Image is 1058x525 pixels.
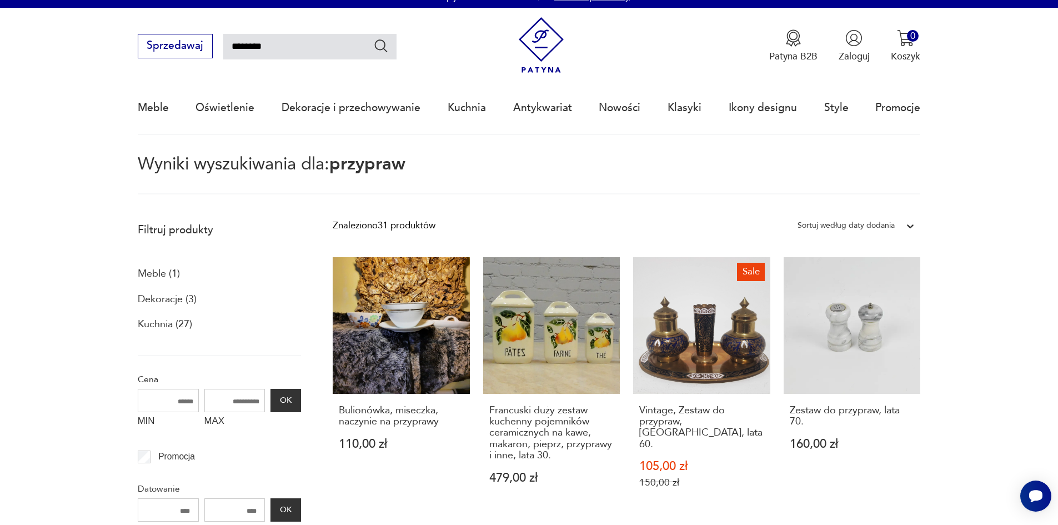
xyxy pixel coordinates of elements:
span: przypraw [329,152,405,176]
p: 110,00 zł [339,438,464,450]
h3: Vintage, Zestaw do przypraw, [GEOGRAPHIC_DATA], lata 60. [639,405,764,451]
a: Nowości [599,82,640,133]
p: Filtruj produkty [138,223,301,237]
p: 150,00 zł [639,477,764,488]
a: Meble [138,82,169,133]
a: Kuchnia (27) [138,315,192,334]
a: Antykwariat [513,82,572,133]
a: Ikona medaluPatyna B2B [769,29,818,63]
p: 479,00 zł [489,472,614,484]
label: MAX [204,412,265,433]
p: Patyna B2B [769,50,818,63]
img: Ikonka użytkownika [845,29,863,47]
button: Patyna B2B [769,29,818,63]
button: Sprzedawaj [138,34,213,58]
p: Promocja [158,449,195,464]
p: Wyniki wyszukiwania dla: [138,156,921,194]
p: 105,00 zł [639,461,764,472]
button: Zaloguj [839,29,870,63]
p: 160,00 zł [790,438,915,450]
a: Style [824,82,849,133]
a: Ikony designu [729,82,797,133]
a: Klasyki [668,82,701,133]
h3: Francuski duży zestaw kuchenny pojemników ceramicznych na kawe, makaron, pieprz, przyprawy i inne... [489,405,614,462]
a: Meble (1) [138,264,180,283]
iframe: Smartsupp widget button [1020,481,1051,512]
label: MIN [138,412,199,433]
img: Patyna - sklep z meblami i dekoracjami vintage [513,17,569,73]
a: Promocje [875,82,920,133]
a: Zestaw do przypraw, lata 70.Zestaw do przypraw, lata 70.160,00 zł [784,257,921,514]
p: Cena [138,372,301,387]
p: Datowanie [138,482,301,496]
button: 0Koszyk [891,29,920,63]
button: OK [270,389,300,412]
button: Szukaj [373,38,389,54]
p: Koszyk [891,50,920,63]
a: Bulionówka, miseczka, naczynie na przyprawyBulionówka, miseczka, naczynie na przyprawy110,00 zł [333,257,470,514]
a: Dekoracje i przechowywanie [282,82,420,133]
a: Oświetlenie [195,82,254,133]
div: Sortuj według daty dodania [798,218,895,233]
img: Ikona medalu [785,29,802,47]
a: Francuski duży zestaw kuchenny pojemników ceramicznych na kawe, makaron, pieprz, przyprawy i inne... [483,257,620,514]
a: Kuchnia [448,82,486,133]
p: Zaloguj [839,50,870,63]
div: Znaleziono 31 produktów [333,218,435,233]
h3: Bulionówka, miseczka, naczynie na przyprawy [339,405,464,428]
a: Dekoracje (3) [138,290,197,309]
a: Sprzedawaj [138,42,213,51]
img: Ikona koszyka [897,29,914,47]
h3: Zestaw do przypraw, lata 70. [790,405,915,428]
div: 0 [907,30,919,42]
a: SaleVintage, Zestaw do przypraw, Tajlandia, lata 60.Vintage, Zestaw do przypraw, [GEOGRAPHIC_DATA... [633,257,770,514]
button: OK [270,498,300,522]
